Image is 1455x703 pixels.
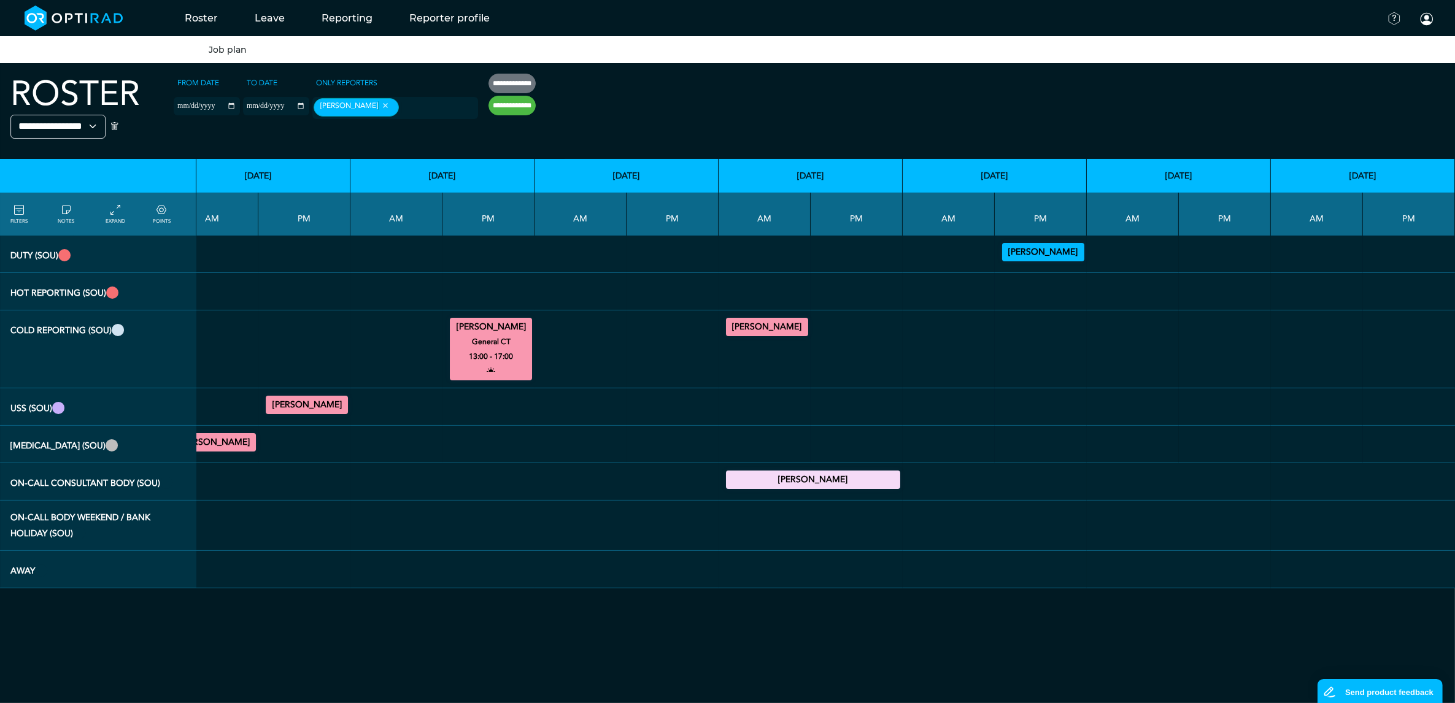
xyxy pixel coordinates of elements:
label: Only Reporters [312,74,381,92]
th: [DATE] [166,159,350,193]
th: AM [719,193,811,236]
a: FILTERS [10,203,28,225]
i: open to allocation [487,364,495,378]
summary: [PERSON_NAME] [728,472,898,487]
label: From date [174,74,223,92]
div: General US 13:00 - 17:00 [266,396,348,414]
a: collapse/expand entries [106,203,125,225]
th: [DATE] [1087,159,1271,193]
th: [DATE] [719,159,903,193]
div: On-Call Consultant Body 17:00 - 21:00 [726,471,900,489]
summary: [PERSON_NAME] [268,398,346,412]
summary: [PERSON_NAME] [176,435,254,450]
th: [DATE] [535,159,719,193]
div: [PERSON_NAME] [314,98,399,117]
div: General CT 13:00 - 17:00 [450,318,532,380]
th: PM [811,193,903,236]
div: Vetting (30 PF Points) 13:00 - 17:00 [1002,243,1084,261]
div: General CT 09:30 - 12:30 [726,318,808,336]
th: PM [627,193,719,236]
div: FLU General Adult 10:00 - 13:00 [174,433,256,451]
small: 13:00 - 17:00 [469,349,513,364]
small: General CT [444,334,538,349]
th: PM [258,193,350,236]
th: PM [995,193,1087,236]
th: AM [1271,193,1363,236]
summary: [PERSON_NAME] [1004,245,1083,259]
th: [DATE] [350,159,535,193]
th: AM [1087,193,1179,236]
th: [DATE] [1271,159,1455,193]
a: Job plan [209,44,247,55]
th: PM [442,193,535,236]
h2: Roster [10,74,140,115]
th: PM [1179,193,1271,236]
a: show/hide notes [58,203,74,225]
th: AM [903,193,995,236]
th: AM [166,193,258,236]
th: [DATE] [903,159,1087,193]
img: brand-opti-rad-logos-blue-and-white-d2f68631ba2948856bd03f2d395fb146ddc8fb01b4b6e9315ea85fa773367... [25,6,123,31]
th: PM [1363,193,1455,236]
label: To date [243,74,281,92]
input: null [401,102,463,113]
button: Remove item: '8f6c46f2-3453-42a8-890f-0d052f8d4a0f' [378,101,392,110]
th: AM [350,193,442,236]
th: AM [535,193,627,236]
summary: [PERSON_NAME] [452,320,530,334]
summary: [PERSON_NAME] [728,320,806,334]
a: collapse/expand expected points [153,203,171,225]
